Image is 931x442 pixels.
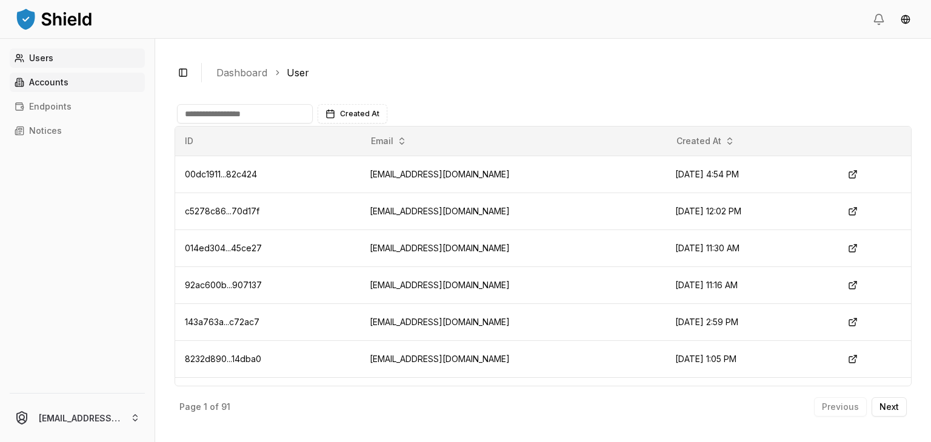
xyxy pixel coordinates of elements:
button: Next [872,397,907,417]
span: [DATE] 4:54 PM [675,169,739,179]
td: [EMAIL_ADDRESS][DOMAIN_NAME] [360,340,666,377]
p: Accounts [29,78,68,87]
span: [DATE] 12:02 PM [675,206,741,216]
img: ShieldPay Logo [15,7,93,31]
span: [DATE] 11:16 AM [675,280,738,290]
td: [EMAIL_ADDRESS][DOMAIN_NAME] [360,193,666,229]
nav: breadcrumb [216,65,902,80]
a: Accounts [10,73,145,92]
button: Email [366,131,412,151]
a: Dashboard [216,65,267,80]
p: of [210,403,219,411]
span: 014ed304...45ce27 [185,243,262,253]
th: ID [175,127,360,156]
td: [EMAIL_ADDRESS][DOMAIN_NAME] [360,156,666,193]
span: 143a763a...c72ac7 [185,317,259,327]
span: 8232d890...14dba0 [185,354,261,364]
a: Endpoints [10,97,145,116]
td: [EMAIL_ADDRESS][DOMAIN_NAME] [360,303,666,340]
p: Users [29,54,53,62]
a: User [287,65,309,80]
p: [EMAIL_ADDRESS][DOMAIN_NAME] [39,412,121,424]
p: Next [879,403,899,411]
a: Users [10,48,145,68]
td: [EMAIL_ADDRESS][DOMAIN_NAME] [360,229,666,266]
span: [DATE] 11:30 AM [675,243,739,253]
button: Created At [672,131,739,151]
td: [EMAIL_ADDRESS][DOMAIN_NAME] [360,377,666,414]
td: [EMAIL_ADDRESS][DOMAIN_NAME] [360,266,666,303]
p: Page [179,403,201,411]
span: 00dc1911...82c424 [185,169,257,179]
button: [EMAIL_ADDRESS][DOMAIN_NAME] [5,398,150,437]
button: Created At [318,104,387,124]
span: [DATE] 2:59 PM [675,317,738,327]
span: Created At [340,109,379,119]
p: 1 [204,403,207,411]
p: Notices [29,127,62,135]
p: 91 [221,403,230,411]
span: [DATE] 1:05 PM [675,354,736,364]
span: c5278c86...70d17f [185,206,259,216]
a: Notices [10,121,145,140]
p: Endpoints [29,102,72,111]
span: 92ac600b...907137 [185,280,262,290]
